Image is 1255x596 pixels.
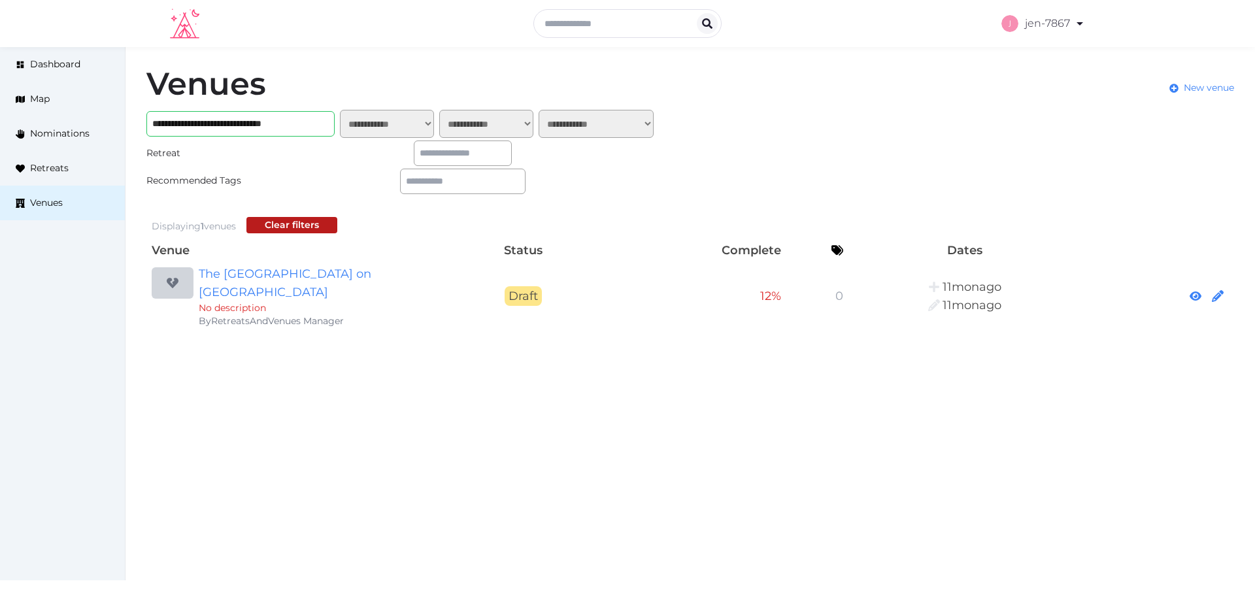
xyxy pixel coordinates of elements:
span: New venue [1184,81,1234,95]
div: By RetreatsAndVenues Manager [199,314,450,327]
span: No description [199,302,266,314]
span: Venues [30,196,63,210]
th: Status [455,239,592,262]
th: Complete [592,239,786,262]
th: Dates [848,239,1081,262]
span: Draft [505,286,542,306]
span: 5:45AM, October 10th, 2024 [943,298,1001,312]
div: Retreat [146,146,272,160]
a: jen-7867 [1001,5,1085,42]
span: Dashboard [30,58,80,71]
h1: Venues [146,68,266,99]
a: The [GEOGRAPHIC_DATA] on [GEOGRAPHIC_DATA] [199,265,450,301]
span: Retreats [30,161,69,175]
button: Clear filters [246,217,337,233]
span: 1 [201,220,204,232]
span: 12 % [760,289,781,303]
a: New venue [1169,81,1234,95]
div: Recommended Tags [146,174,272,188]
span: Nominations [30,127,90,141]
div: Displaying venues [152,220,236,233]
th: Venue [146,239,455,262]
span: Map [30,92,50,106]
span: 5:45AM, October 10th, 2024 [943,280,1001,294]
div: Clear filters [265,218,319,232]
span: 0 [835,289,843,303]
